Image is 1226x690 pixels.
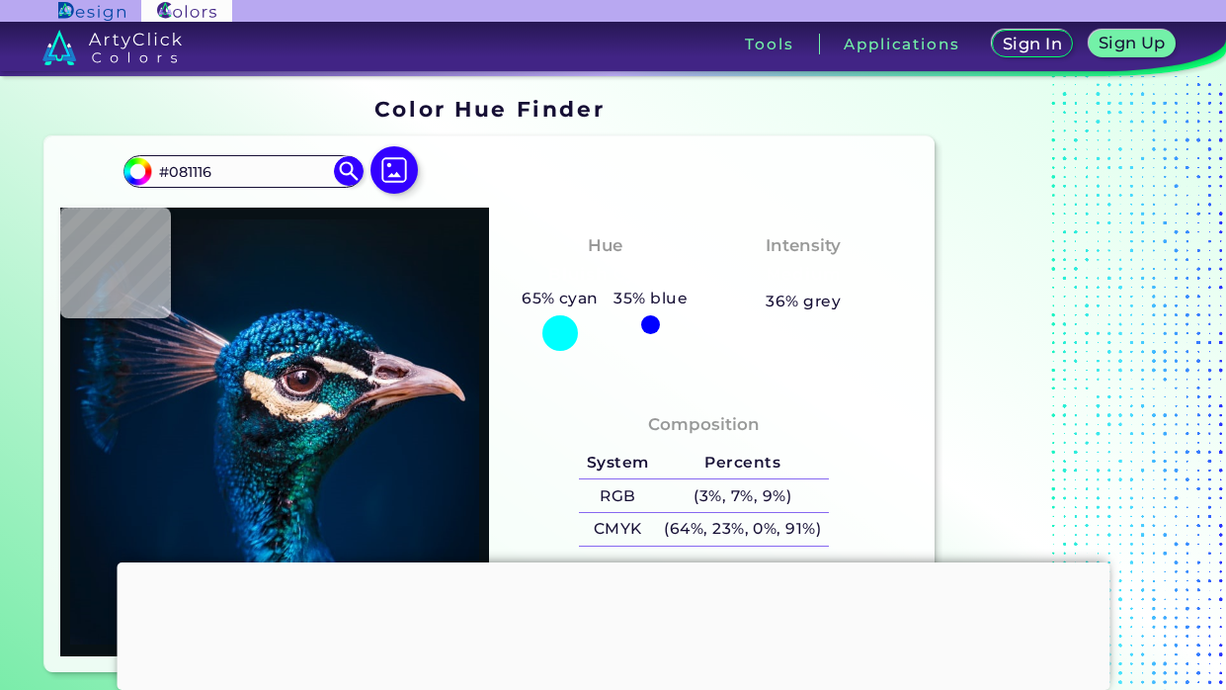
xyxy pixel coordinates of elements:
[70,217,479,647] img: img_pavlin.jpg
[766,289,841,314] h5: 36% grey
[745,37,793,51] h3: Tools
[117,562,1109,685] iframe: Advertisement
[1006,37,1059,51] h5: Sign In
[42,30,182,65] img: logo_artyclick_colors_white.svg
[657,513,829,546] h5: (64%, 23%, 0%, 91%)
[334,156,364,186] img: icon search
[514,286,606,311] h5: 65% cyan
[374,94,605,124] h1: Color Hue Finder
[579,447,656,479] h5: System
[370,146,418,194] img: icon picture
[579,479,656,512] h5: RGB
[588,231,622,260] h4: Hue
[844,37,959,51] h3: Applications
[579,513,656,546] h5: CMYK
[757,263,850,287] h3: Medium
[151,158,335,185] input: type color..
[58,2,124,21] img: ArtyClick Design logo
[540,263,669,287] h3: Bluish Cyan
[1102,36,1163,50] h5: Sign Up
[766,231,841,260] h4: Intensity
[996,32,1069,56] a: Sign In
[1093,32,1171,56] a: Sign Up
[648,410,760,439] h4: Composition
[942,90,1189,680] iframe: Advertisement
[657,479,829,512] h5: (3%, 7%, 9%)
[657,447,829,479] h5: Percents
[607,286,695,311] h5: 35% blue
